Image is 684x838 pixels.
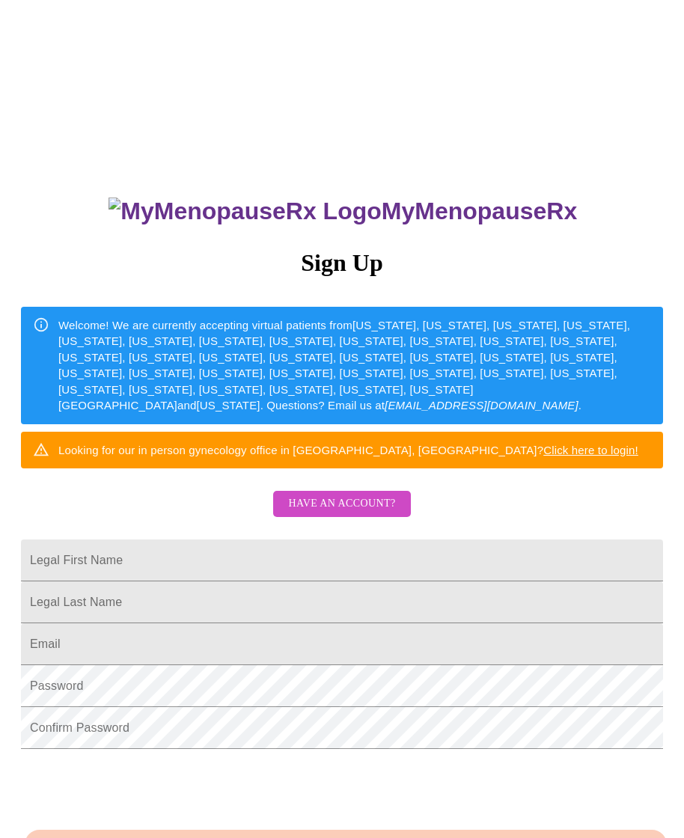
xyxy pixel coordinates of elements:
h3: Sign Up [21,249,663,277]
span: Have an account? [288,495,395,513]
iframe: reCAPTCHA [21,756,248,815]
button: Have an account? [273,491,410,517]
div: Looking for our in person gynecology office in [GEOGRAPHIC_DATA], [GEOGRAPHIC_DATA]? [58,436,638,464]
a: Have an account? [269,507,414,520]
a: Click here to login! [543,444,638,456]
img: MyMenopauseRx Logo [109,198,381,225]
div: Welcome! We are currently accepting virtual patients from [US_STATE], [US_STATE], [US_STATE], [US... [58,311,651,420]
em: [EMAIL_ADDRESS][DOMAIN_NAME] [385,399,578,412]
h3: MyMenopauseRx [23,198,664,225]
